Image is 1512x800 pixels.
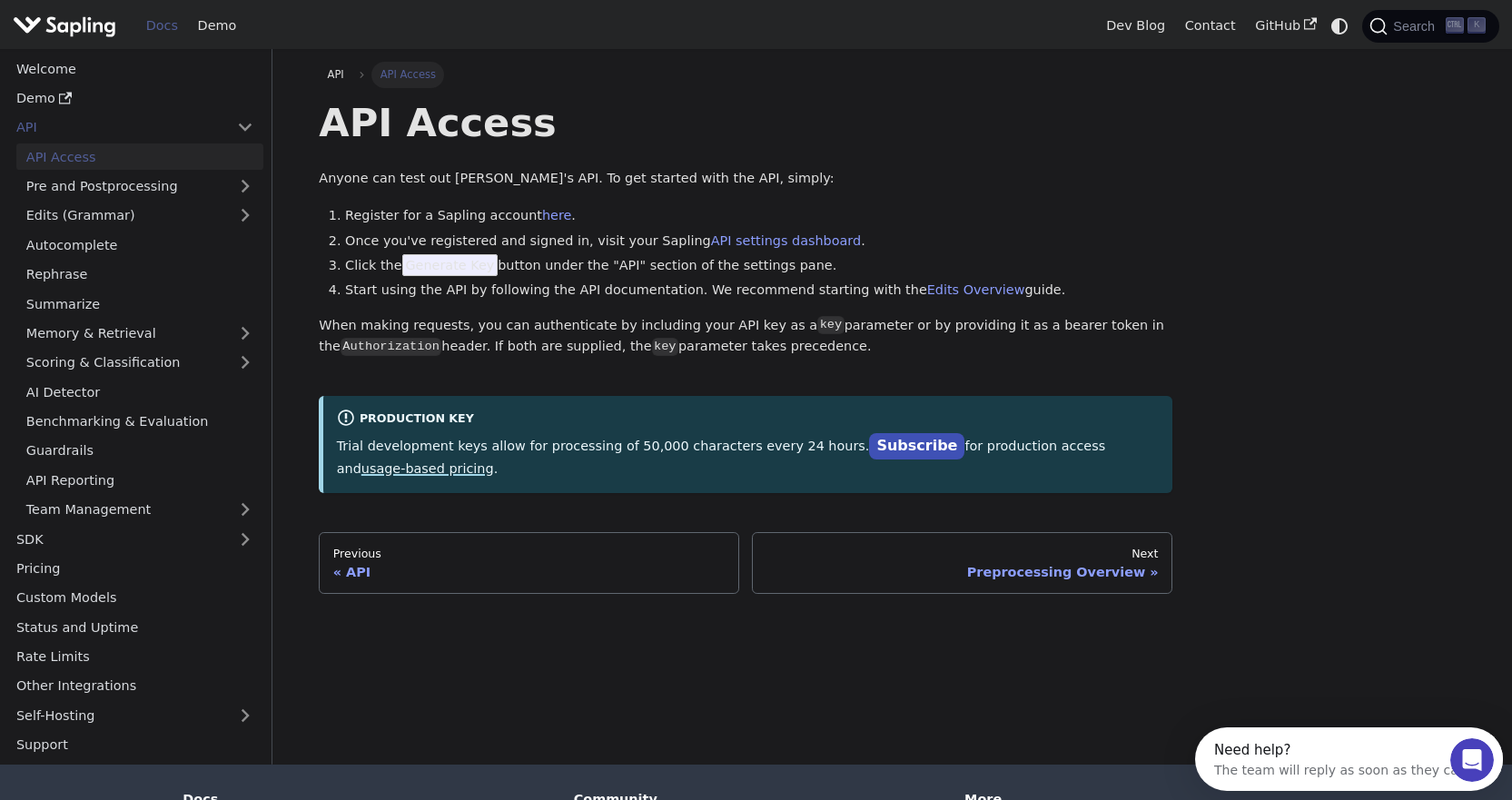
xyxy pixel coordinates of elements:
a: Memory & Retrieval [16,321,263,347]
a: API [6,114,227,141]
a: Rate Limits [6,644,263,670]
span: Generate Key [402,254,499,276]
div: Next [766,547,1159,561]
a: GitHub [1245,12,1326,40]
a: Pricing [6,556,263,582]
li: Start using the API by following the API documentation. We recommend starting with the guide. [345,280,1172,301]
a: SDK [6,526,227,552]
div: The team will reply as soon as they can [19,30,272,49]
a: PreviousAPI [319,532,739,594]
a: Edits Overview [927,282,1025,297]
a: AI Detector [16,379,263,405]
kbd: K [1468,17,1486,34]
p: Anyone can test out [PERSON_NAME]'s API. To get started with the API, simply: [319,168,1172,190]
code: Authorization [341,338,441,356]
a: Custom Models [6,585,263,611]
a: API Reporting [16,467,263,493]
a: here [542,208,571,222]
a: Demo [6,85,263,112]
a: Self-Hosting [6,702,263,728]
div: Previous [333,547,726,561]
iframe: Intercom live chat [1450,738,1494,782]
li: Click the button under the "API" section of the settings pane. [345,255,1172,277]
a: Rephrase [16,262,263,288]
li: Register for a Sapling account . [345,205,1172,227]
a: Team Management [16,497,263,523]
div: Production Key [337,409,1160,430]
a: Sapling.ai [13,13,123,39]
a: NextPreprocessing Overview [752,532,1172,594]
a: Summarize [16,291,263,317]
span: API Access [371,62,444,87]
a: API settings dashboard [711,233,861,248]
button: Expand sidebar category 'SDK' [227,526,263,552]
a: Subscribe [869,433,964,459]
div: Need help? [19,15,272,30]
code: key [817,316,844,334]
a: Support [6,732,263,758]
a: Demo [188,12,246,40]
nav: Docs pages [319,532,1172,594]
div: API [333,564,726,580]
a: Status and Uptime [6,614,263,640]
a: Autocomplete [16,232,263,258]
button: Search (Ctrl+K) [1362,10,1498,43]
button: Switch between dark and light mode (currently system mode) [1327,13,1353,39]
div: Open Intercom Messenger [7,7,325,57]
div: Preprocessing Overview [766,564,1159,580]
a: API [319,62,352,87]
p: When making requests, you can authenticate by including your API key as a parameter or by providi... [319,315,1172,359]
a: Dev Blog [1096,12,1174,40]
a: Contact [1175,12,1246,40]
span: Search [1388,19,1446,34]
h1: API Access [319,98,1172,147]
a: usage-based pricing [361,461,494,476]
a: Edits (Grammar) [16,202,263,229]
a: Pre and Postprocessing [16,173,263,200]
button: Collapse sidebar category 'API' [227,114,263,141]
a: Guardrails [16,438,263,464]
img: Sapling.ai [13,13,116,39]
a: API Access [16,143,263,170]
a: Welcome [6,55,263,82]
nav: Breadcrumbs [319,62,1172,87]
p: Trial development keys allow for processing of 50,000 characters every 24 hours. for production a... [337,434,1160,479]
li: Once you've registered and signed in, visit your Sapling . [345,231,1172,252]
a: Benchmarking & Evaluation [16,409,263,435]
a: Other Integrations [6,673,263,699]
a: Scoring & Classification [16,350,263,376]
iframe: Intercom live chat discovery launcher [1195,727,1503,791]
code: key [652,338,678,356]
span: API [328,68,344,81]
a: Docs [136,12,188,40]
